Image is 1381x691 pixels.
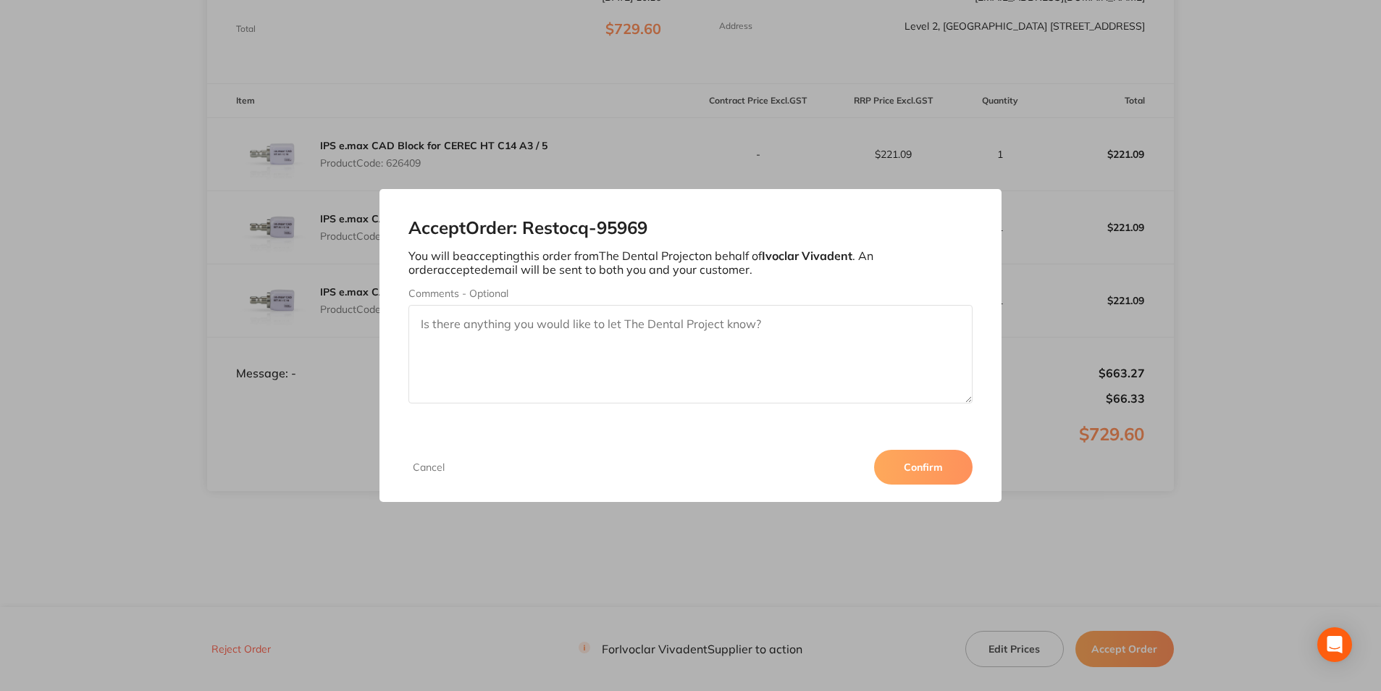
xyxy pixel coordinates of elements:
button: Confirm [874,450,973,485]
p: You will be accepting this order from The Dental Project on behalf of . An order accepted email w... [408,249,972,276]
button: Cancel [408,461,449,474]
label: Comments - Optional [408,288,972,299]
h2: Accept Order: Restocq- 95969 [408,218,972,238]
b: Ivoclar Vivadent [762,248,852,263]
div: Open Intercom Messenger [1317,627,1352,662]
